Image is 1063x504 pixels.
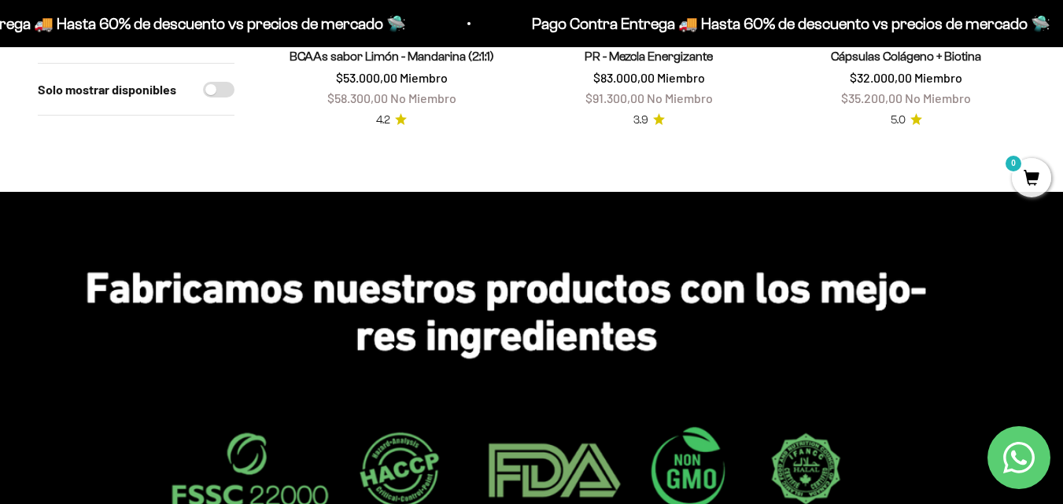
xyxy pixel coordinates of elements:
span: $83.000,00 [593,70,655,85]
span: Miembro [657,70,705,85]
span: 3.9 [633,112,648,129]
span: Miembro [400,70,448,85]
span: 5.0 [891,112,906,129]
span: No Miembro [390,90,456,105]
a: 0 [1012,171,1051,188]
span: No Miembro [905,90,971,105]
a: 4.24.2 de 5.0 estrellas [376,112,407,129]
span: $91.300,00 [585,90,644,105]
span: Miembro [914,70,962,85]
a: PR - Mezcla Energizante [585,50,713,63]
span: $53.000,00 [336,70,397,85]
span: $58.300,00 [327,90,388,105]
span: 4.2 [376,112,390,129]
a: Cápsulas Colágeno + Biotina [831,50,981,63]
mark: 0 [1004,154,1023,173]
p: Pago Contra Entrega 🚚 Hasta 60% de descuento vs precios de mercado 🛸 [527,11,1046,36]
label: Solo mostrar disponibles [38,79,176,100]
a: BCAAs sabor Limón - Mandarina (2:1:1) [290,50,494,63]
span: No Miembro [647,90,713,105]
a: 3.93.9 de 5.0 estrellas [633,112,665,129]
span: $32.000,00 [850,70,912,85]
span: $35.200,00 [841,90,902,105]
a: 5.05.0 de 5.0 estrellas [891,112,922,129]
